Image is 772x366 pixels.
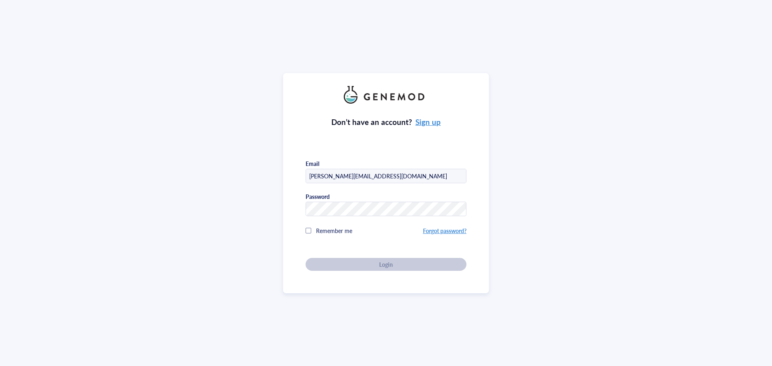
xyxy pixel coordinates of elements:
div: Don’t have an account? [331,117,441,128]
img: genemod_logo_light-BcqUzbGq.png [344,86,428,104]
div: Password [306,193,330,200]
a: Sign up [415,117,441,127]
span: Remember me [316,227,352,235]
div: Email [306,160,319,167]
a: Forgot password? [423,227,466,235]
